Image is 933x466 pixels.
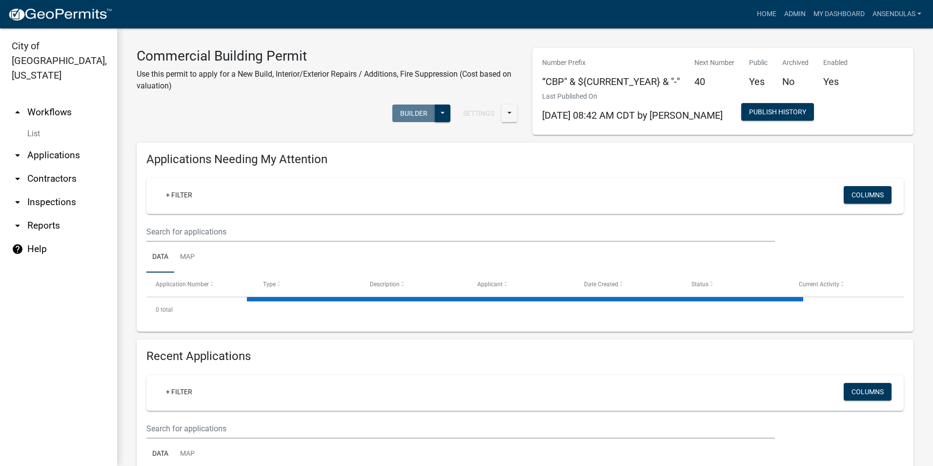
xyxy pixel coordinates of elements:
h5: Yes [749,76,768,87]
p: Next Number [694,58,734,68]
a: + Filter [158,383,200,401]
datatable-header-cell: Current Activity [789,273,896,296]
h5: Yes [823,76,848,87]
a: + Filter [158,186,200,204]
div: 0 total [146,297,904,322]
span: Status [691,281,709,288]
button: Columns [844,186,892,204]
button: Columns [844,383,892,401]
p: Public [749,58,768,68]
input: Search for applications [146,419,775,439]
h3: Commercial Building Permit [137,48,518,64]
span: Date Created [584,281,618,288]
p: Archived [782,58,809,68]
a: My Dashboard [810,5,869,23]
i: arrow_drop_up [12,106,23,118]
datatable-header-cell: Application Number [146,273,254,296]
i: arrow_drop_down [12,173,23,185]
h5: No [782,76,809,87]
h4: Recent Applications [146,349,904,363]
button: Builder [392,105,435,122]
a: Admin [780,5,810,23]
datatable-header-cell: Status [682,273,790,296]
span: [DATE] 08:42 AM CDT by [PERSON_NAME] [542,109,723,121]
a: Home [753,5,780,23]
datatable-header-cell: Type [254,273,361,296]
h4: Applications Needing My Attention [146,152,904,167]
i: arrow_drop_down [12,220,23,232]
i: help [12,243,23,255]
input: Search for applications [146,222,775,242]
span: Description [370,281,400,288]
p: Use this permit to apply for a New Build, Interior/Exterior Repairs / Additions, Fire Suppression... [137,68,518,92]
a: Map [174,242,201,273]
p: Number Prefix [542,58,680,68]
p: Last Published On [542,91,723,102]
h5: “CBP" & ${CURRENT_YEAR} & "-" [542,76,680,87]
i: arrow_drop_down [12,196,23,208]
a: Data [146,242,174,273]
span: Type [263,281,276,288]
a: ansendulas [869,5,925,23]
span: Application Number [156,281,209,288]
i: arrow_drop_down [12,149,23,161]
button: Settings [455,105,502,122]
wm-modal-confirm: Workflow Publish History [741,109,814,117]
datatable-header-cell: Applicant [468,273,575,296]
span: Applicant [477,281,503,288]
datatable-header-cell: Date Created [575,273,682,296]
h5: 40 [694,76,734,87]
p: Enabled [823,58,848,68]
span: Current Activity [799,281,839,288]
datatable-header-cell: Description [361,273,468,296]
button: Publish History [741,103,814,121]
